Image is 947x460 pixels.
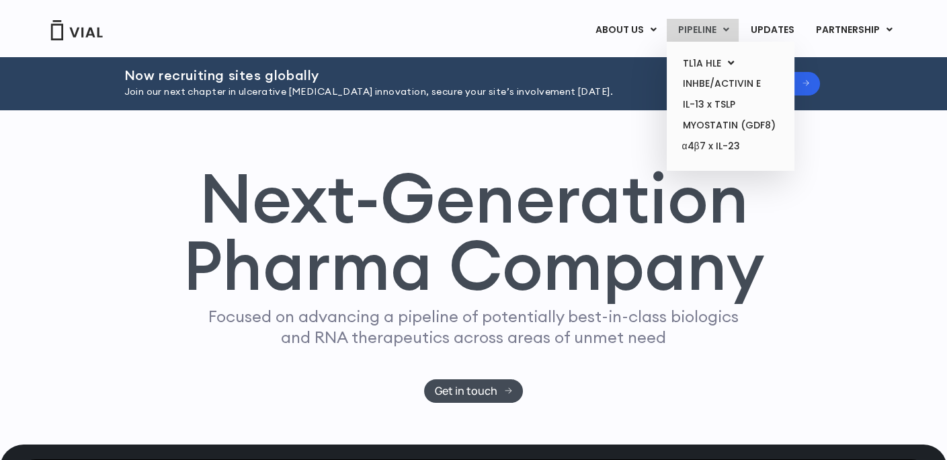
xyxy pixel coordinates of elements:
p: Join our next chapter in ulcerative [MEDICAL_DATA] innovation, secure your site’s involvement [DA... [124,85,680,100]
p: Focused on advancing a pipeline of potentially best-in-class biologics and RNA therapeutics acros... [203,306,745,348]
a: UPDATES [739,19,804,42]
a: MYOSTATIN (GDF8) [671,115,789,136]
img: Vial Logo [50,20,104,40]
a: PARTNERSHIPMenu Toggle [805,19,903,42]
a: ABOUT USMenu Toggle [584,19,666,42]
a: INHBE/ACTIVIN E [671,73,789,94]
a: IL-13 x TSLP [671,94,789,115]
a: α4β7 x IL-23 [671,136,789,157]
a: PIPELINEMenu Toggle [667,19,739,42]
a: Get in touch [424,379,523,403]
h1: Next-Generation Pharma Company [183,164,765,300]
span: Get in touch [435,386,497,396]
h2: Now recruiting sites globally [124,68,680,83]
a: TL1A HLEMenu Toggle [671,53,789,74]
